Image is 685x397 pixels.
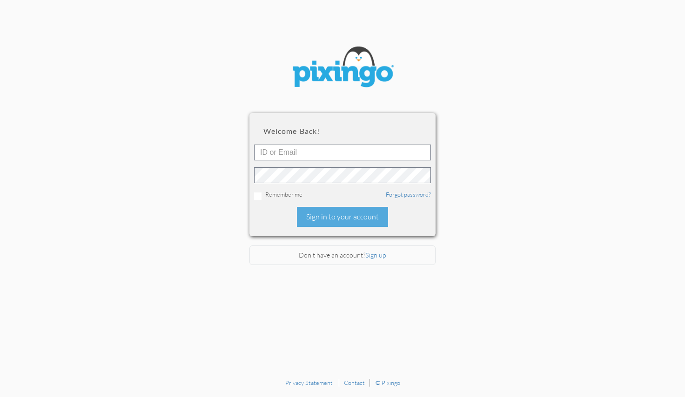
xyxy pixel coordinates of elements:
[287,42,398,94] img: pixingo logo
[365,251,386,259] a: Sign up
[263,127,422,135] h2: Welcome back!
[254,190,431,200] div: Remember me
[376,379,400,386] a: © Pixingo
[344,379,365,386] a: Contact
[249,245,436,265] div: Don't have an account?
[254,145,431,160] input: ID or Email
[297,207,388,227] div: Sign in to your account
[285,379,333,386] a: Privacy Statement
[386,191,431,198] a: Forgot password?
